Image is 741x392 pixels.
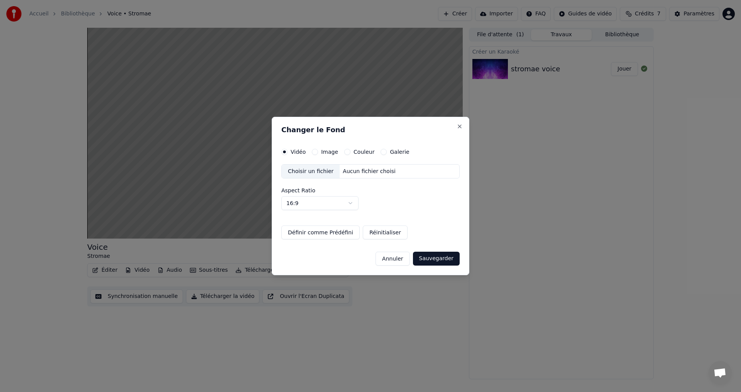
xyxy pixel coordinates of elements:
label: Galerie [390,149,409,155]
label: Vidéo [291,149,306,155]
button: Annuler [376,252,409,266]
button: Réinitialiser [363,225,408,239]
button: Sauvegarder [413,252,460,266]
button: Définir comme Prédéfini [281,225,360,239]
div: Aucun fichier choisi [340,168,399,175]
label: Aspect Ratio [281,188,460,193]
div: Choisir un fichier [282,165,340,178]
h2: Changer le Fond [281,126,460,133]
label: Couleur [354,149,374,155]
label: Image [321,149,338,155]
